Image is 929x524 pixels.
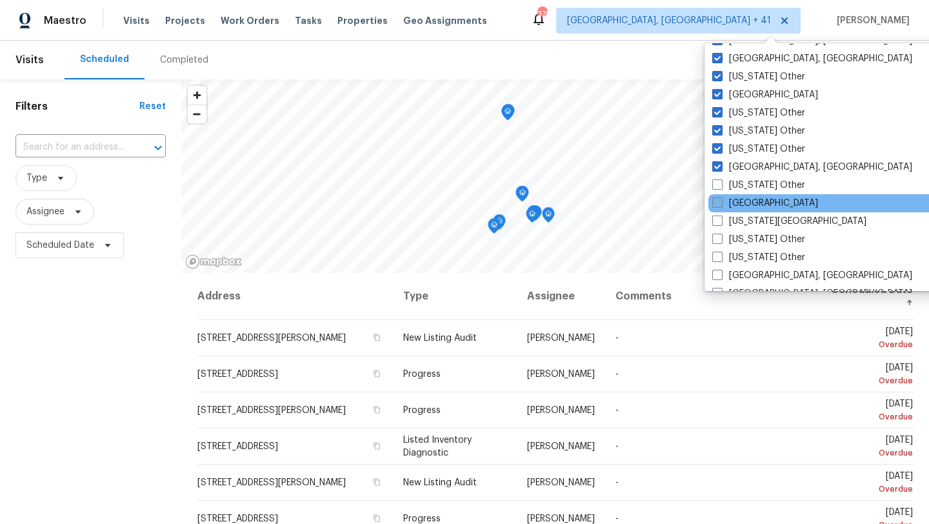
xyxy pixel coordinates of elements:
span: [PERSON_NAME] [527,406,595,415]
span: [STREET_ADDRESS] [197,370,278,379]
label: [US_STATE] Other [712,106,805,119]
span: Scheduled Date [26,239,94,252]
div: Map marker [488,218,501,238]
th: Comments [605,273,820,320]
label: [US_STATE] Other [712,251,805,264]
span: Progress [403,406,441,415]
span: [PERSON_NAME] [832,14,910,27]
div: Map marker [493,214,506,234]
button: Copy Address [371,332,383,343]
button: Copy Address [371,440,383,452]
span: Geo Assignments [403,14,487,27]
label: [US_STATE] Other [712,143,805,156]
div: Map marker [526,207,539,227]
button: Copy Address [371,512,383,524]
span: Visits [123,14,150,27]
span: [PERSON_NAME] [527,514,595,523]
label: [US_STATE] Other [712,179,805,192]
label: [GEOGRAPHIC_DATA], [GEOGRAPHIC_DATA] [712,161,912,174]
span: [STREET_ADDRESS][PERSON_NAME] [197,478,346,487]
div: Map marker [542,207,555,227]
label: [GEOGRAPHIC_DATA], [GEOGRAPHIC_DATA] [712,269,912,282]
span: [PERSON_NAME] [527,370,595,379]
div: Overdue [830,374,913,387]
span: [STREET_ADDRESS][PERSON_NAME] [197,334,346,343]
label: [US_STATE] Other [712,233,805,246]
span: Listed Inventory Diagnostic [403,436,472,458]
label: [GEOGRAPHIC_DATA], [GEOGRAPHIC_DATA] [712,287,912,300]
span: Tasks [295,16,322,25]
span: [DATE] [830,436,913,459]
span: Progress [403,514,441,523]
div: Overdue [830,447,913,459]
label: [GEOGRAPHIC_DATA] [712,197,818,210]
span: [DATE] [830,399,913,423]
th: Assignee [517,273,605,320]
span: New Listing Audit [403,334,477,343]
th: Type [393,273,516,320]
div: Overdue [830,483,913,496]
div: Map marker [502,104,515,124]
span: [STREET_ADDRESS][PERSON_NAME] [197,406,346,415]
label: [US_STATE] Other [712,70,805,83]
span: Projects [165,14,205,27]
button: Copy Address [371,368,383,379]
span: [DATE] [830,472,913,496]
div: Overdue [830,410,913,423]
button: Open [149,139,167,157]
input: Search for an address... [15,137,130,157]
span: [PERSON_NAME] [527,478,595,487]
canvas: Map [181,79,928,273]
div: Overdue [830,338,913,351]
span: Progress [403,370,441,379]
th: Address [197,273,393,320]
span: Type [26,172,47,185]
span: Work Orders [221,14,279,27]
span: [STREET_ADDRESS] [197,442,278,451]
span: Visits [15,46,44,74]
span: - [615,406,619,415]
span: New Listing Audit [403,478,477,487]
span: [DATE] [830,327,913,351]
div: Map marker [515,186,528,206]
div: Map marker [516,186,529,206]
div: 379 [537,8,546,21]
div: Map marker [501,105,514,125]
span: - [615,514,619,523]
span: - [615,478,619,487]
div: Map marker [527,205,540,225]
span: Maestro [44,14,86,27]
span: - [615,334,619,343]
div: Map marker [529,205,542,225]
label: [US_STATE][GEOGRAPHIC_DATA] [712,215,866,228]
label: [GEOGRAPHIC_DATA], [GEOGRAPHIC_DATA] [712,52,912,65]
th: Scheduled Date ↑ [820,273,914,320]
span: Assignee [26,205,65,218]
span: [DATE] [830,363,913,387]
span: Properties [337,14,388,27]
button: Zoom out [188,105,206,123]
label: [GEOGRAPHIC_DATA] [712,88,818,101]
span: [STREET_ADDRESS] [197,514,278,523]
h1: Filters [15,100,139,113]
span: - [615,442,619,451]
div: Scheduled [80,53,129,66]
span: [PERSON_NAME] [527,442,595,451]
button: Zoom in [188,86,206,105]
a: Mapbox homepage [185,254,242,269]
span: [GEOGRAPHIC_DATA], [GEOGRAPHIC_DATA] + 41 [567,14,771,27]
button: Copy Address [371,476,383,488]
button: Copy Address [371,404,383,416]
div: Completed [160,54,208,66]
span: [PERSON_NAME] [527,334,595,343]
div: Reset [139,100,166,113]
span: - [615,370,619,379]
label: [US_STATE] Other [712,125,805,137]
